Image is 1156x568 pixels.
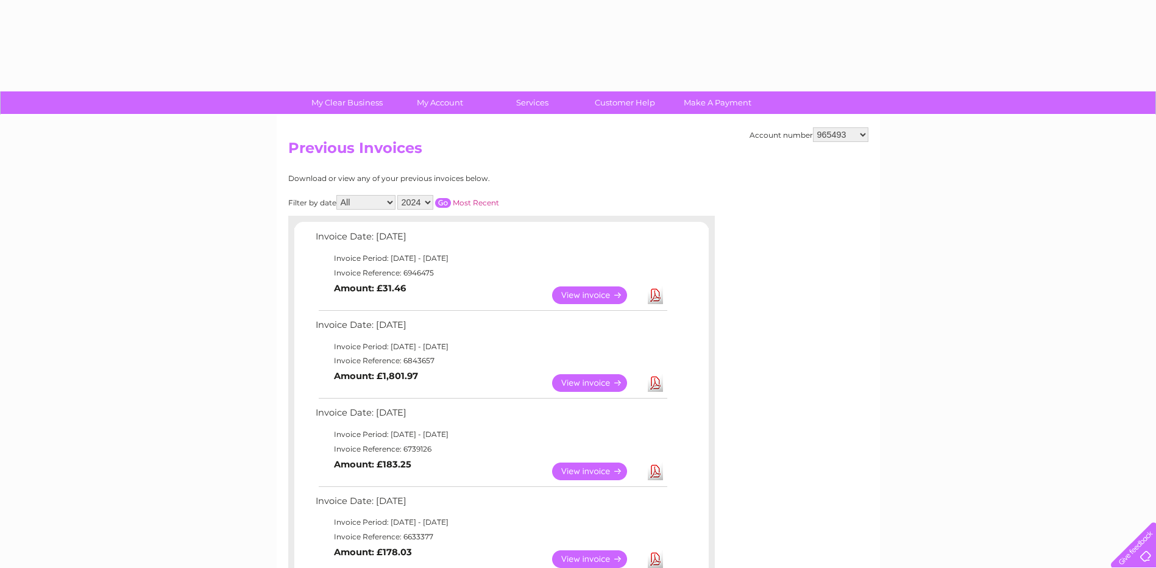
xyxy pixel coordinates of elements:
[667,91,768,114] a: Make A Payment
[313,339,669,354] td: Invoice Period: [DATE] - [DATE]
[648,286,663,304] a: Download
[334,459,411,470] b: Amount: £183.25
[334,283,406,294] b: Amount: £31.46
[313,515,669,530] td: Invoice Period: [DATE] - [DATE]
[750,127,868,142] div: Account number
[648,374,663,392] a: Download
[313,229,669,251] td: Invoice Date: [DATE]
[552,374,642,392] a: View
[552,463,642,480] a: View
[648,550,663,568] a: Download
[453,198,499,207] a: Most Recent
[313,493,669,516] td: Invoice Date: [DATE]
[288,140,868,163] h2: Previous Invoices
[313,353,669,368] td: Invoice Reference: 6843657
[313,427,669,442] td: Invoice Period: [DATE] - [DATE]
[288,174,608,183] div: Download or view any of your previous invoices below.
[297,91,397,114] a: My Clear Business
[648,463,663,480] a: Download
[313,405,669,427] td: Invoice Date: [DATE]
[334,547,412,558] b: Amount: £178.03
[389,91,490,114] a: My Account
[552,286,642,304] a: View
[313,442,669,456] td: Invoice Reference: 6739126
[313,530,669,544] td: Invoice Reference: 6633377
[552,550,642,568] a: View
[313,251,669,266] td: Invoice Period: [DATE] - [DATE]
[313,266,669,280] td: Invoice Reference: 6946475
[575,91,675,114] a: Customer Help
[313,317,669,339] td: Invoice Date: [DATE]
[482,91,583,114] a: Services
[334,371,418,382] b: Amount: £1,801.97
[288,195,608,210] div: Filter by date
